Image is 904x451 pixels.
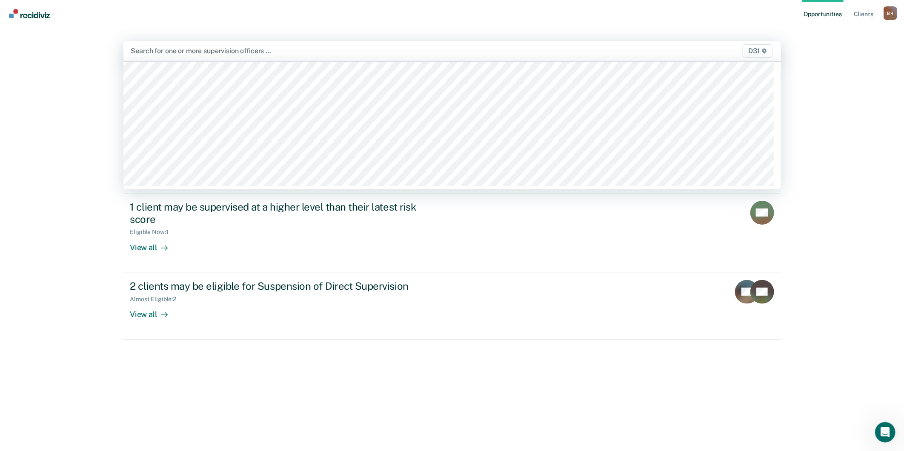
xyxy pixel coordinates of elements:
button: Profile dropdown button [884,6,897,20]
div: B R [884,6,897,20]
a: 1 client may be supervised at a higher level than their latest risk scoreEligible Now:1View all [123,194,781,273]
div: Eligible Now : 1 [130,228,175,236]
div: View all [130,303,178,319]
div: View all [130,236,178,252]
img: Recidiviz [9,9,50,18]
iframe: Intercom live chat [875,422,895,442]
div: 2 clients may be eligible for Suspension of Direct Supervision [130,280,429,292]
div: Almost Eligible : 2 [130,296,183,303]
a: 2 clients may be eligible for Suspension of Direct SupervisionAlmost Eligible:2View all [123,273,781,340]
span: D31 [743,44,772,58]
div: 1 client may be supervised at a higher level than their latest risk score [130,201,429,225]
